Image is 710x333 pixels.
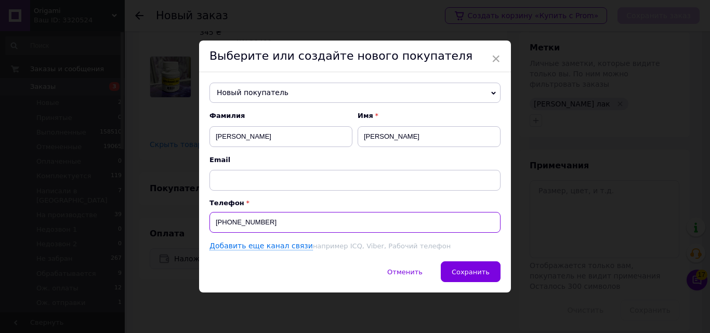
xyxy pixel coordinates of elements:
[209,111,352,121] span: Фамилия
[491,50,501,68] span: ×
[376,261,433,282] button: Отменить
[441,261,501,282] button: Сохранить
[209,212,501,233] input: +38 096 0000000
[358,126,501,147] input: Например: Иван
[209,155,501,165] span: Email
[358,111,501,121] span: Имя
[209,126,352,147] input: Например: Иванов
[452,268,490,276] span: Сохранить
[209,83,501,103] span: Новый покупатель
[209,199,501,207] p: Телефон
[199,41,511,72] div: Выберите или создайте нового покупателя
[313,242,451,250] span: например ICQ, Viber, Рабочий телефон
[387,268,423,276] span: Отменить
[209,242,313,250] a: Добавить еще канал связи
